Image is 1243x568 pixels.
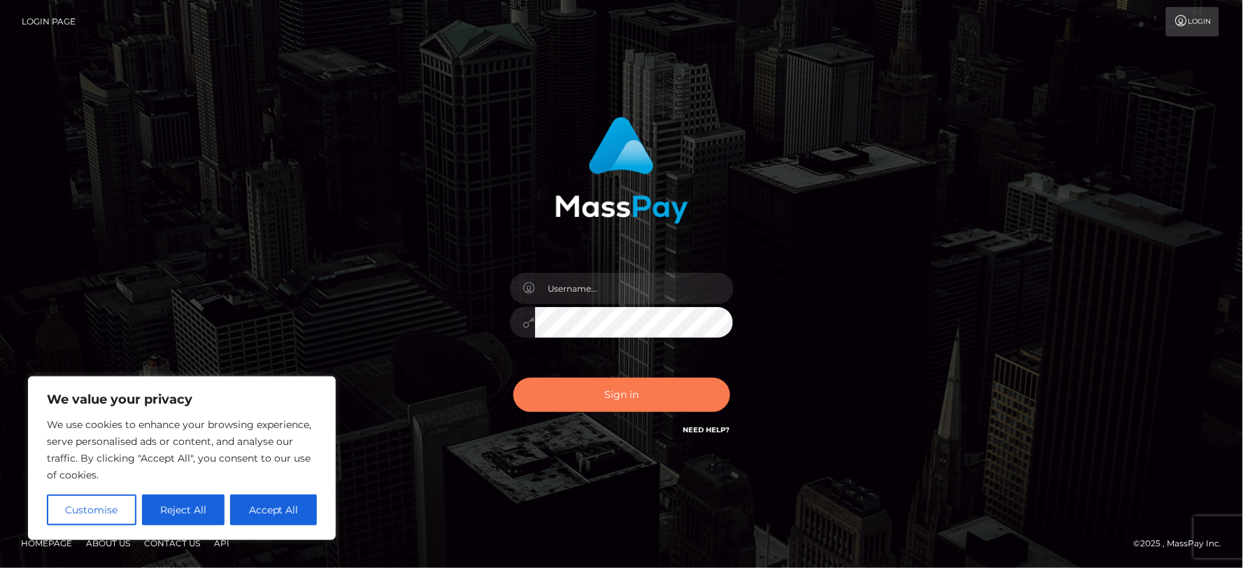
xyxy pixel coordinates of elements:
a: API [208,532,235,554]
button: Sign in [513,378,730,412]
div: We value your privacy [28,376,336,540]
p: We value your privacy [47,391,317,408]
div: © 2025 , MassPay Inc. [1134,536,1233,551]
a: Login Page [22,7,76,36]
button: Reject All [142,495,225,525]
a: Login [1166,7,1219,36]
button: Accept All [230,495,317,525]
a: Homepage [15,532,78,554]
p: We use cookies to enhance your browsing experience, serve personalised ads or content, and analys... [47,416,317,483]
button: Customise [47,495,136,525]
img: MassPay Login [555,117,688,224]
input: Username... [535,273,734,304]
a: About Us [80,532,136,554]
a: Contact Us [138,532,206,554]
a: Need Help? [683,425,730,434]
